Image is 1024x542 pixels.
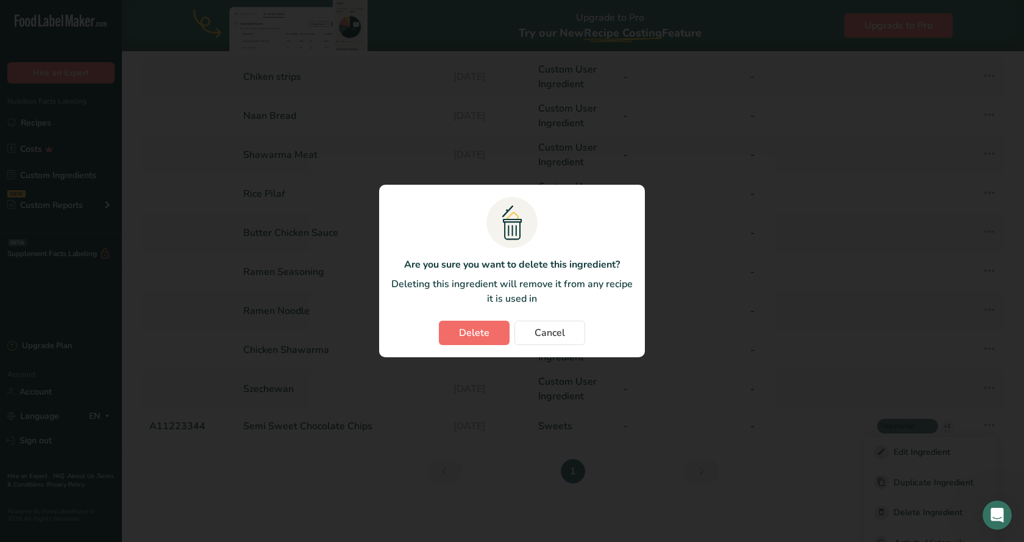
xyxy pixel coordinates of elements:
[439,321,510,345] button: Delete
[391,257,633,272] p: Are you sure you want to delete this ingredient?
[983,501,1012,530] iframe: Intercom live chat
[391,277,633,306] p: Deleting this ingredient will remove it from any recipe it is used in
[459,326,489,340] span: Delete
[514,321,585,345] button: Cancel
[535,326,565,340] span: Cancel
